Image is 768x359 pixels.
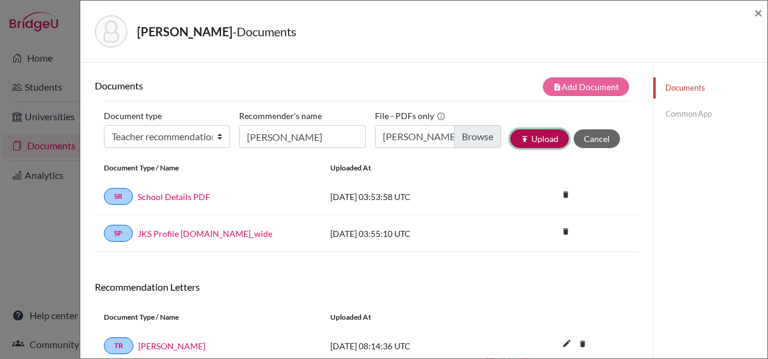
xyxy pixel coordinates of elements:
[653,103,767,125] a: Common App
[95,163,321,173] div: Document Type / Name
[138,227,272,240] a: JKS Profile [DOMAIN_NAME]_wide
[95,80,366,91] h6: Documents
[95,312,321,323] div: Document Type / Name
[543,77,629,96] button: note_addAdd Document
[137,24,232,39] strong: [PERSON_NAME]
[321,227,502,240] div: [DATE] 03:55:10 UTC
[510,129,569,148] button: publishUpload
[557,334,577,353] i: edit
[557,186,575,204] i: delete
[104,188,133,205] a: SR
[557,335,577,354] button: edit
[574,129,620,148] button: Cancel
[321,190,502,203] div: [DATE] 03:53:58 UTC
[653,77,767,99] a: Documents
[557,187,575,204] a: delete
[553,83,562,91] i: note_add
[574,335,592,353] i: delete
[104,337,133,354] a: TR
[95,281,638,293] h6: Recommendation Letters
[557,222,575,241] i: delete
[754,5,763,20] button: Close
[574,337,592,353] a: delete
[138,190,210,203] a: School Details PDF
[375,106,446,125] label: File - PDFs only
[239,106,322,125] label: Recommender's name
[232,24,296,39] span: - Documents
[520,135,529,143] i: publish
[754,4,763,21] span: ×
[321,312,502,323] div: Uploaded at
[104,225,133,242] a: SP
[104,106,162,125] label: Document type
[321,163,502,173] div: Uploaded at
[138,340,205,352] a: [PERSON_NAME]
[330,341,411,351] span: [DATE] 08:14:36 UTC
[557,224,575,241] a: delete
